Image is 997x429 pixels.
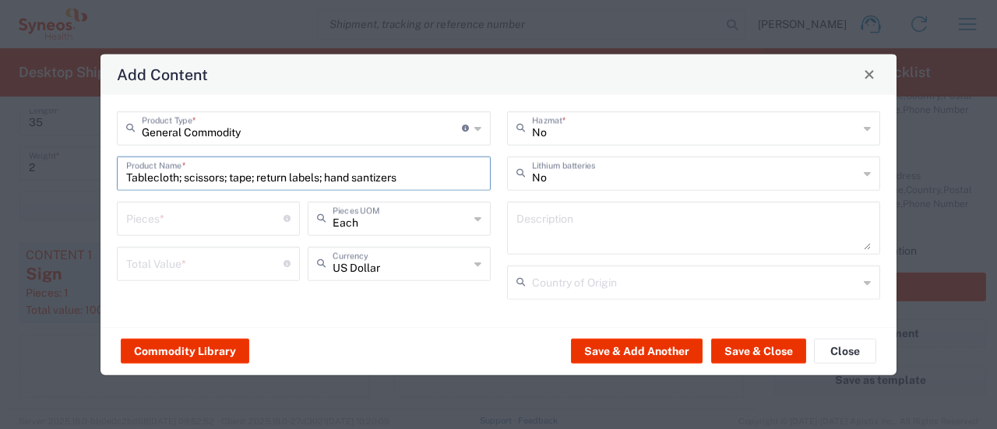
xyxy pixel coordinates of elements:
[121,339,249,364] button: Commodity Library
[571,339,703,364] button: Save & Add Another
[858,63,880,85] button: Close
[711,339,806,364] button: Save & Close
[814,339,876,364] button: Close
[117,63,208,86] h4: Add Content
